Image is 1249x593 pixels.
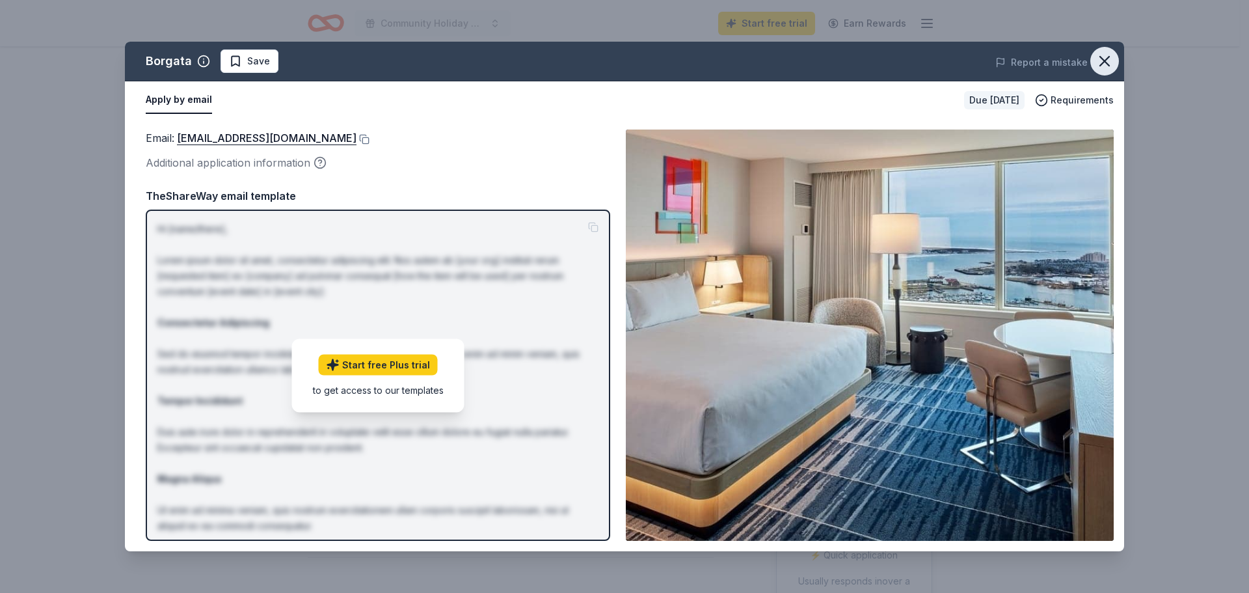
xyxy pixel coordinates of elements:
strong: Tempor Incididunt [157,395,243,406]
img: Image for Borgata [626,130,1114,541]
strong: Magna Aliqua [157,473,221,484]
span: Email : [146,131,356,145]
div: Due [DATE] [964,91,1025,109]
a: [EMAIL_ADDRESS][DOMAIN_NAME] [177,130,356,146]
div: Additional application information [146,154,610,171]
button: Apply by email [146,87,212,114]
button: Report a mistake [995,55,1088,70]
span: Save [247,53,270,69]
a: Start free Plus trial [319,354,438,375]
div: Borgata [146,51,192,72]
button: Requirements [1035,92,1114,108]
div: to get access to our templates [313,383,444,396]
span: Requirements [1051,92,1114,108]
button: Save [221,49,278,73]
strong: Consectetur Adipiscing [157,317,269,328]
div: TheShareWay email template [146,187,610,204]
